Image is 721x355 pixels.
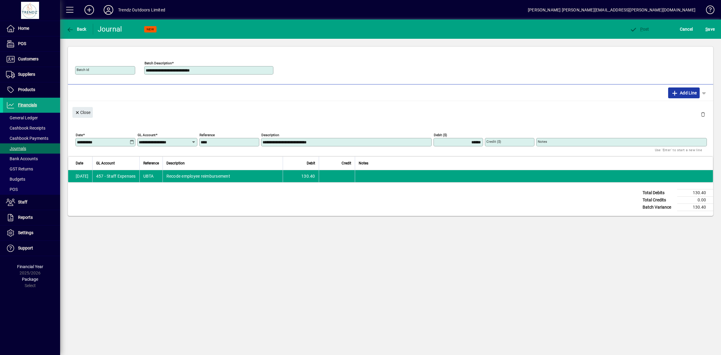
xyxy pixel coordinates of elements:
a: GST Returns [3,164,60,174]
span: Financial Year [17,264,43,269]
a: Support [3,241,60,256]
a: General Ledger [3,113,60,123]
a: Products [3,82,60,97]
span: Support [18,246,33,250]
span: Notes [359,160,368,167]
button: Post [628,24,651,35]
button: Back [65,24,88,35]
button: Close [72,107,93,118]
td: 0.00 [677,197,713,204]
mat-label: Date [76,133,83,137]
span: Package [22,277,38,282]
button: Save [704,24,716,35]
span: Credit [342,160,351,167]
span: Suppliers [18,72,35,77]
a: Staff [3,195,60,210]
span: GL Account [96,160,115,167]
a: Cashbook Receipts [3,123,60,133]
div: [PERSON_NAME] [PERSON_NAME][EMAIL_ADDRESS][PERSON_NAME][DOMAIN_NAME] [528,5,695,15]
mat-label: Reference [199,133,215,137]
button: Add Line [668,87,700,98]
app-page-header-button: Back [60,24,93,35]
button: Delete [696,107,710,121]
button: Cancel [678,24,695,35]
a: Suppliers [3,67,60,82]
td: Total Debits [640,189,677,197]
div: Journal [98,24,123,34]
mat-hint: Use 'Enter' to start a new line [655,146,702,153]
a: Journals [3,143,60,154]
span: Staff [18,200,27,204]
app-page-header-button: Delete [696,112,710,117]
mat-label: Batch Id [77,68,89,72]
span: GST Returns [6,167,33,171]
mat-label: Credit ($) [486,139,501,144]
span: Products [18,87,35,92]
span: ave [705,24,715,34]
a: Home [3,21,60,36]
td: 130.40 [677,189,713,197]
span: Cancel [680,24,693,34]
span: Description [166,160,185,167]
span: Date [76,160,83,167]
span: Reference [143,160,159,167]
a: Customers [3,52,60,67]
td: Batch Variance [640,204,677,211]
app-page-header-button: Close [71,109,94,115]
span: Journals [6,146,26,151]
a: Knowledge Base [701,1,713,21]
td: Total Credits [640,197,677,204]
span: Debit [307,160,315,167]
span: Budgets [6,177,25,182]
span: NEW [147,27,154,31]
td: Recode employee reimbursement [163,170,283,182]
mat-label: Notes [538,139,547,144]
a: POS [3,184,60,194]
a: Cashbook Payments [3,133,60,143]
span: P [640,27,643,32]
span: ost [630,27,649,32]
span: Financials [18,103,37,107]
mat-label: GL Account [138,133,156,137]
span: General Ledger [6,115,38,120]
td: 130.40 [283,170,319,182]
span: 457 - Staff Expenses [96,173,136,179]
a: Bank Accounts [3,154,60,164]
a: Budgets [3,174,60,184]
mat-label: Debit ($) [434,133,447,137]
span: S [705,27,708,32]
td: 130.40 [677,204,713,211]
mat-label: Batch Description [145,61,172,65]
span: Reports [18,215,33,220]
span: Settings [18,230,33,235]
span: POS [6,187,18,192]
mat-label: Description [261,133,279,137]
span: Bank Accounts [6,156,38,161]
a: Settings [3,225,60,240]
button: Profile [99,5,118,15]
button: Add [80,5,99,15]
span: Back [66,27,87,32]
span: Customers [18,57,38,61]
span: Cashbook Payments [6,136,48,141]
a: POS [3,36,60,51]
div: Trendz Outdoors Limited [118,5,165,15]
td: [DATE] [68,170,92,182]
span: Add Line [671,88,697,98]
a: Reports [3,210,60,225]
span: Close [75,108,90,118]
span: Cashbook Receipts [6,126,45,130]
span: POS [18,41,26,46]
span: Home [18,26,29,31]
td: UBTA [139,170,163,182]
